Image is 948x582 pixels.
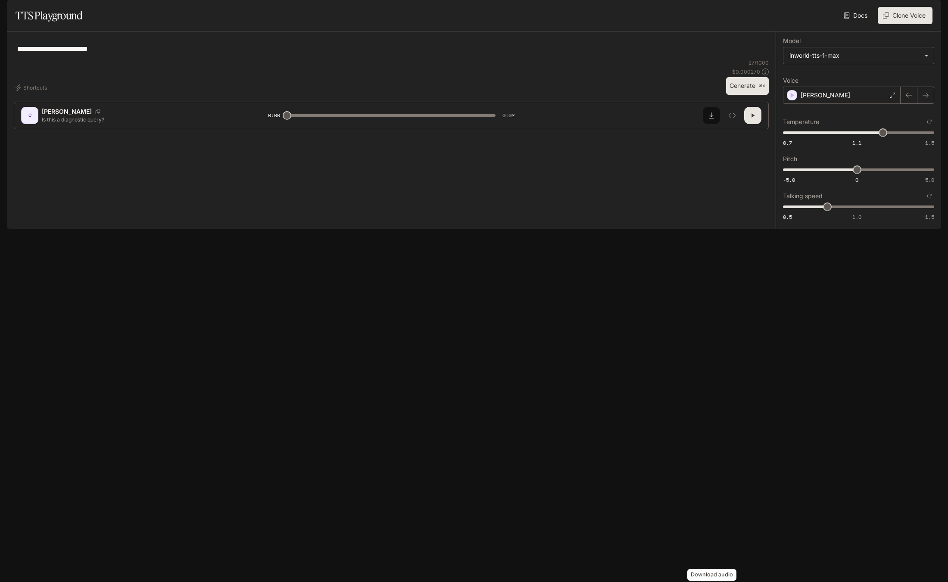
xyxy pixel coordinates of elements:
div: inworld-tts-1-max [783,47,934,64]
p: Pitch [783,156,797,162]
p: ⌘⏎ [759,84,765,89]
p: $ 0.000270 [732,68,760,75]
button: Clone Voice [878,7,932,24]
span: 0 [855,176,858,184]
button: Generate⌘⏎ [726,77,769,95]
div: inworld-tts-1-max [789,51,920,60]
span: 1.1 [852,139,861,146]
p: Model [783,38,801,44]
h1: TTS Playground [16,7,82,24]
button: open drawer [6,4,22,20]
button: Reset to default [925,191,934,201]
button: Shortcuts [14,81,50,95]
button: Download audio [703,107,720,124]
span: 0:00 [268,111,280,120]
p: [PERSON_NAME] [42,107,92,116]
a: Docs [842,7,871,24]
p: Is this a diagnostic query? [42,116,247,123]
span: 5.0 [925,176,934,184]
p: Talking speed [783,193,823,199]
span: 0:02 [502,111,515,120]
span: 0.7 [783,139,792,146]
span: 1.0 [852,213,861,221]
span: -5.0 [783,176,795,184]
span: 1.5 [925,139,934,146]
p: Temperature [783,119,819,125]
p: 27 / 1000 [748,59,769,66]
button: Copy Voice ID [92,109,104,114]
button: Reset to default [925,117,934,127]
div: Download audio [687,569,736,581]
p: Voice [783,78,798,84]
div: C [23,109,37,122]
button: Inspect [723,107,741,124]
span: 1.5 [925,213,934,221]
p: [PERSON_NAME] [801,91,850,100]
span: 0.5 [783,213,792,221]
